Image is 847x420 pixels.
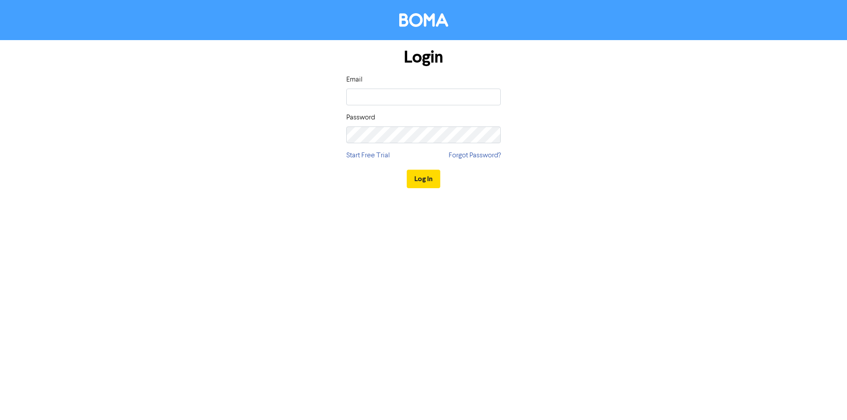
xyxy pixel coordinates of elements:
[346,74,363,85] label: Email
[346,112,375,123] label: Password
[803,378,847,420] iframe: Chat Widget
[346,150,390,161] a: Start Free Trial
[399,13,448,27] img: BOMA Logo
[346,47,501,67] h1: Login
[449,150,501,161] a: Forgot Password?
[407,170,440,188] button: Log In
